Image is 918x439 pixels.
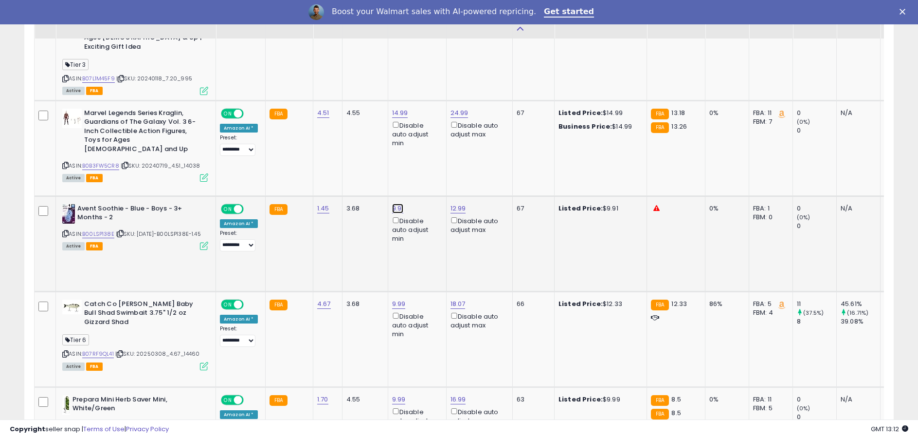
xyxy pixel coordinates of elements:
[651,395,669,406] small: FBA
[346,395,380,404] div: 4.55
[77,204,196,225] b: Avent Soothie - Blue - Boys - 3+ Months - 2
[841,300,880,308] div: 45.61%
[753,109,785,117] div: FBA: 11
[82,230,114,238] a: B00LSP138E
[392,204,404,213] a: 9.91
[797,317,836,326] div: 8
[62,87,85,95] span: All listings currently available for purchase on Amazon
[222,205,234,213] span: ON
[841,109,873,117] div: N/A
[450,311,505,330] div: Disable auto adjust max
[270,109,288,119] small: FBA
[116,230,201,238] span: | SKU: [DATE]-B00LSP138E-1.45
[222,300,234,308] span: ON
[841,395,873,404] div: N/A
[242,300,258,308] span: OFF
[900,9,909,15] div: Close
[392,120,439,148] div: Disable auto adjust min
[317,395,328,404] a: 1.70
[116,75,192,82] span: | SKU: 20240118_7.20_995
[558,204,639,213] div: $9.91
[86,87,103,95] span: FBA
[62,109,208,181] div: ASIN:
[797,204,836,213] div: 0
[544,7,594,18] a: Get started
[797,118,810,126] small: (0%)
[62,204,208,249] div: ASIN:
[753,404,785,413] div: FBM: 5
[797,213,810,221] small: (0%)
[242,205,258,213] span: OFF
[222,109,234,117] span: ON
[242,109,258,117] span: OFF
[317,299,331,309] a: 4.67
[671,122,687,131] span: 13.26
[450,299,466,309] a: 18.07
[517,395,547,404] div: 63
[651,109,669,119] small: FBA
[392,395,406,404] a: 9.99
[558,204,603,213] b: Listed Price:
[392,108,408,118] a: 14.99
[84,109,202,156] b: Marvel Legends Series Kraglin, Guardians of The Galaxy Vol. 3 6-Inch Collectible Action Figures, ...
[270,395,288,406] small: FBA
[558,109,639,117] div: $14.99
[558,300,639,308] div: $12.33
[84,300,202,329] b: Catch Co [PERSON_NAME] Baby Bull Shad Swimbait 3.75" 1/2 oz Gizzard Shad
[392,311,439,339] div: Disable auto adjust min
[450,108,468,118] a: 24.99
[220,219,258,228] div: Amazon AI *
[797,395,836,404] div: 0
[115,350,199,358] span: | SKU: 20250308_4.67_14460
[709,109,741,117] div: 0%
[753,308,785,317] div: FBM: 4
[871,424,908,434] span: 2025-09-11 13:12 GMT
[651,300,669,310] small: FBA
[62,300,208,369] div: ASIN:
[332,7,536,17] div: Boost your Walmart sales with AI-powered repricing.
[62,334,89,345] span: Tier 6
[709,204,741,213] div: 0%
[220,325,258,347] div: Preset:
[62,242,85,250] span: All listings currently available for purchase on Amazon
[270,204,288,215] small: FBA
[558,108,603,117] b: Listed Price:
[651,409,669,420] small: FBA
[10,424,45,434] strong: Copyright
[558,122,612,131] b: Business Price:
[270,300,288,310] small: FBA
[392,215,439,244] div: Disable auto adjust min
[517,204,547,213] div: 67
[346,109,380,117] div: 4.55
[392,406,439,435] div: Disable auto adjust min
[671,299,687,308] span: 12.33
[517,300,547,308] div: 66
[346,300,380,308] div: 3.68
[62,174,85,182] span: All listings currently available for purchase on Amazon
[671,395,681,404] span: 8.5
[121,162,200,170] span: | SKU: 20240719_4.51_14038
[797,109,836,117] div: 0
[753,204,785,213] div: FBA: 1
[222,396,234,404] span: ON
[62,300,82,314] img: 310hTtPld8L._SL40_.jpg
[82,350,114,358] a: B07RF9QL41
[558,395,603,404] b: Listed Price:
[126,424,169,434] a: Privacy Policy
[62,395,70,415] img: 41rADlxOggL._SL40_.jpg
[797,300,836,308] div: 11
[220,315,258,324] div: Amazon AI *
[220,124,258,133] div: Amazon AI *
[753,213,785,222] div: FBM: 0
[10,425,169,434] div: seller snap | |
[62,109,82,128] img: 31s56iCgCDL._SL40_.jpg
[847,309,868,317] small: (16.71%)
[450,204,466,213] a: 12.99
[753,117,785,126] div: FBM: 7
[317,108,329,118] a: 4.51
[72,395,191,416] b: Prepara Mini Herb Saver Mini, White/Green
[82,162,119,170] a: B0B3FW5CR8
[450,215,505,234] div: Disable auto adjust max
[82,75,115,83] a: B07L1M45F9
[517,109,547,117] div: 67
